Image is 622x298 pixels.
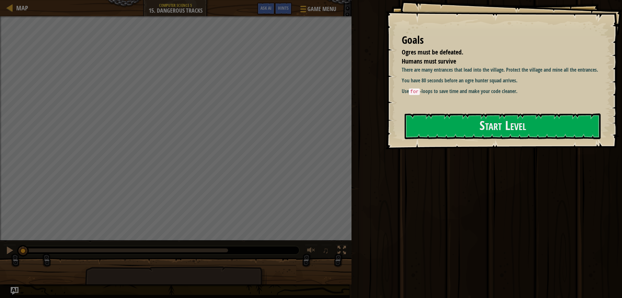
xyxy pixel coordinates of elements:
span: ♫ [322,245,329,255]
button: ♫ [321,244,332,258]
li: Ogres must be defeated. [394,48,598,57]
p: Use -loops to save time and make your code cleaner. [402,88,605,95]
button: Start Level [405,113,601,139]
button: Ask AI [11,287,18,295]
button: Adjust volume [305,244,318,258]
button: Ctrl + P: Pause [3,244,16,258]
span: Hints [278,5,289,11]
code: for [409,89,420,95]
p: There are many entrances that lead into the village. Protect the village and mine all the entrances. [402,66,605,74]
span: Game Menu [307,5,336,13]
a: Map [13,4,28,12]
span: Ogres must be defeated. [402,48,463,56]
button: Toggle fullscreen [335,244,348,258]
button: Ask AI [257,3,275,15]
span: Humans must survive [402,57,456,66]
span: Map [16,4,28,12]
span: Ask AI [260,5,271,11]
div: Goals [402,33,599,48]
li: Humans must survive [394,57,598,66]
button: Game Menu [295,3,340,18]
p: You have 80 seconds before an ogre hunter squad arrives. [402,77,605,84]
